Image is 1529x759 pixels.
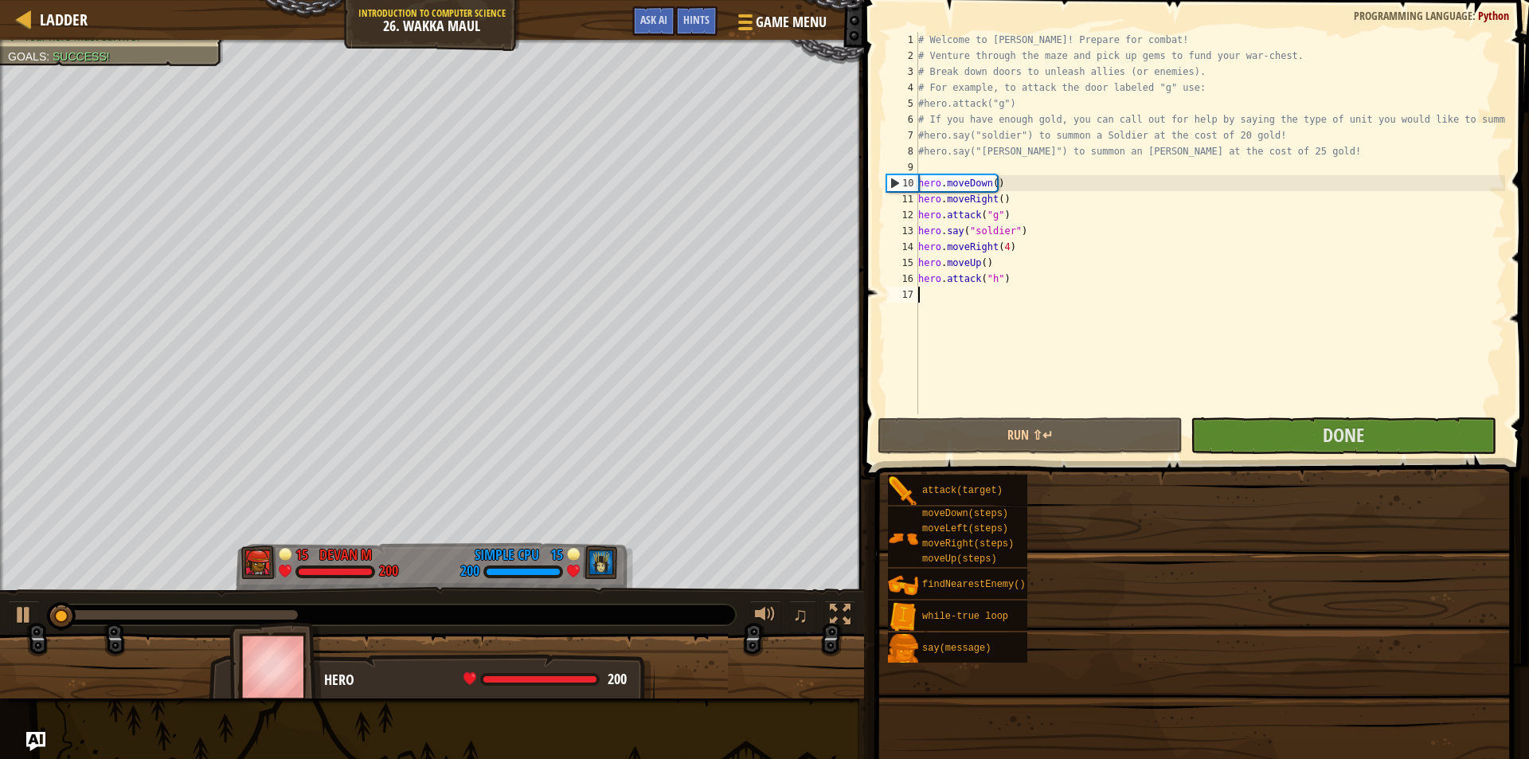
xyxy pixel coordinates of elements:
button: ♫ [789,601,816,633]
div: 15 [295,545,311,559]
span: Ladder [40,9,88,30]
div: 13 [886,223,918,239]
span: Success! [53,50,110,63]
button: Toggle fullscreen [824,601,856,633]
img: thang_avatar_frame.png [583,546,618,579]
span: Done [1323,422,1364,448]
img: portrait.png [888,570,918,601]
img: portrait.png [888,476,918,507]
div: 3 [886,64,918,80]
img: thang_avatar_frame.png [241,546,276,579]
div: 15 [547,545,563,559]
div: 17 [886,287,918,303]
span: : [1472,8,1478,23]
img: portrait.png [888,523,918,554]
span: moveLeft(steps) [922,523,1008,534]
span: Goals [8,50,46,63]
div: 4 [886,80,918,96]
span: while-true loop [922,611,1008,622]
span: moveUp(steps) [922,554,997,565]
div: 8 [886,143,918,159]
div: Devan m [319,545,372,565]
span: ♫ [792,603,808,627]
span: say(message) [922,643,991,654]
div: Simple CPU [475,545,539,565]
span: : [46,50,53,63]
div: 200 [460,565,479,579]
div: 16 [886,271,918,287]
span: Ask AI [640,12,667,27]
img: portrait.png [888,634,918,664]
div: 9 [886,159,918,175]
div: Hero [324,670,639,691]
img: portrait.png [888,602,918,632]
button: Run ⇧↵ [878,417,1183,454]
div: 12 [886,207,918,223]
span: Programming language [1354,8,1472,23]
button: Ask AI [632,6,675,36]
div: 1 [886,32,918,48]
span: attack(target) [922,485,1003,496]
div: 14 [886,239,918,255]
button: Adjust volume [749,601,781,633]
div: health: 200 / 200 (+0.13/s) [463,672,627,687]
span: 200 [608,669,627,689]
button: Ctrl + P: Play [8,601,40,633]
div: 11 [886,191,918,207]
button: Ask AI [26,732,45,751]
span: moveDown(steps) [922,508,1008,519]
span: Hints [683,12,710,27]
span: moveRight(steps) [922,538,1014,550]
button: Done [1191,417,1496,454]
div: 200 [379,565,398,579]
span: Python [1478,8,1509,23]
button: Game Menu [725,6,836,44]
div: 5 [886,96,918,112]
div: 15 [886,255,918,271]
div: 2 [886,48,918,64]
img: thang_avatar_frame.png [229,622,322,710]
a: Ladder [32,9,88,30]
div: 6 [886,112,918,127]
span: findNearestEnemy() [922,579,1026,590]
div: 7 [886,127,918,143]
div: 10 [887,175,918,191]
span: Game Menu [756,12,827,33]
